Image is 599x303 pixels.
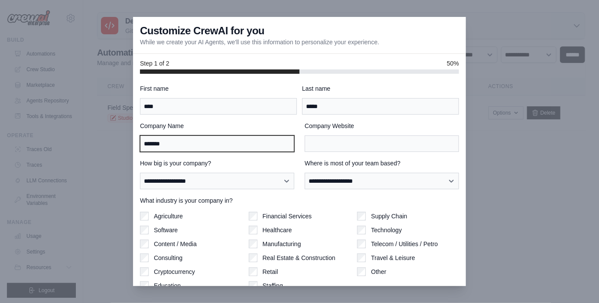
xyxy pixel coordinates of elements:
label: Telecom / Utilities / Petro [371,240,438,248]
label: Company Name [140,122,294,130]
label: Where is most of your team based? [305,159,459,168]
p: While we create your AI Agents, we'll use this information to personalize your experience. [140,38,379,46]
label: Content / Media [154,240,197,248]
span: 50% [447,59,459,68]
label: Education [154,281,181,290]
span: Step 1 of 2 [140,59,169,68]
iframe: Chat Widget [556,261,599,303]
label: Agriculture [154,212,183,221]
label: Software [154,226,178,234]
label: Cryptocurrency [154,267,195,276]
label: Financial Services [263,212,312,221]
label: Retail [263,267,278,276]
label: Other [371,267,386,276]
label: How big is your company? [140,159,294,168]
label: Technology [371,226,402,234]
label: Healthcare [263,226,292,234]
label: Last name [302,84,459,93]
label: What industry is your company in? [140,196,459,205]
label: Supply Chain [371,212,407,221]
label: Company Website [305,122,459,130]
label: Staffing [263,281,283,290]
label: Real Estate & Construction [263,254,335,262]
h3: Customize CrewAI for you [140,24,264,38]
label: First name [140,84,297,93]
label: Travel & Leisure [371,254,415,262]
label: Consulting [154,254,182,262]
label: Manufacturing [263,240,301,248]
